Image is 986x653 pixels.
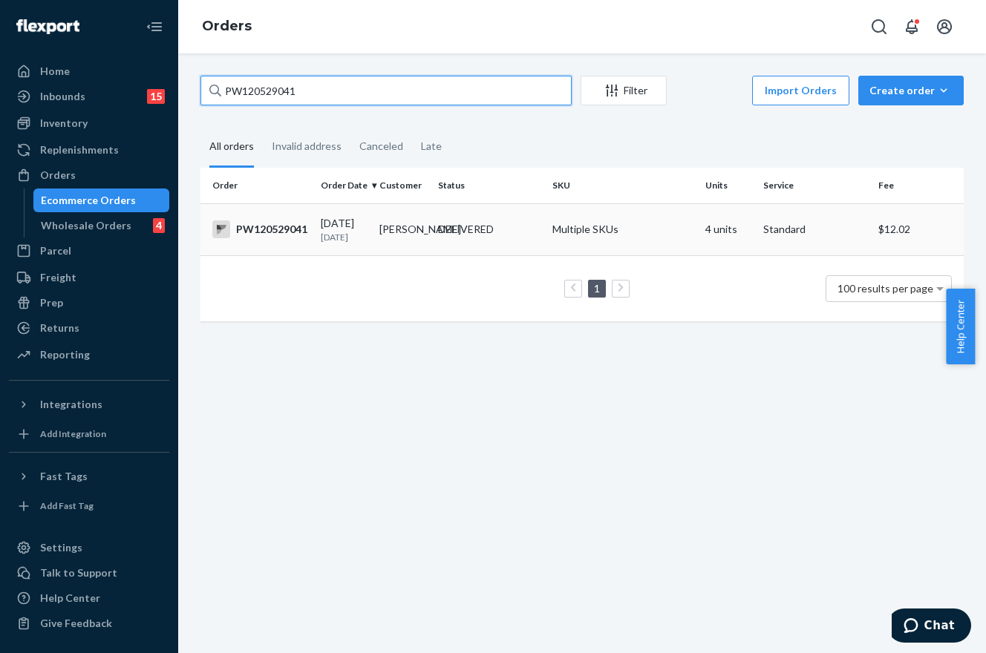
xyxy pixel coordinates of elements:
div: Filter [581,83,666,98]
td: Multiple SKUs [546,203,699,255]
div: PW120529041 [212,220,309,238]
a: Inventory [9,111,169,135]
a: Orders [9,163,169,187]
th: Service [757,168,872,203]
a: Add Integration [9,422,169,446]
div: Settings [40,540,82,555]
div: 4 [153,218,165,233]
span: 100 results per page [838,282,933,295]
button: Give Feedback [9,611,169,635]
div: Freight [40,270,76,285]
a: Returns [9,316,169,340]
div: Ecommerce Orders [41,193,136,208]
button: Help Center [946,289,975,364]
div: Home [40,64,70,79]
div: [DATE] [321,216,368,243]
div: Returns [40,321,79,335]
div: Give Feedback [40,616,112,631]
div: Talk to Support [40,565,117,580]
div: Parcel [40,243,71,258]
div: Create order [869,83,953,98]
a: Add Fast Tag [9,494,169,518]
iframe: Opens a widget where you can chat to one of our agents [892,608,971,646]
div: Customer [379,179,426,191]
div: Replenishments [40,142,119,157]
button: Open notifications [897,12,927,42]
div: Inbounds [40,89,85,104]
button: Fast Tags [9,465,169,488]
div: Fast Tags [40,469,88,484]
a: Settings [9,536,169,560]
div: Orders [40,168,76,183]
button: Close Navigation [140,12,169,42]
th: Order [200,168,315,203]
div: All orders [209,127,254,168]
button: Filter [581,76,667,105]
button: Integrations [9,393,169,416]
button: Open Search Box [864,12,894,42]
a: Wholesale Orders4 [33,214,170,237]
p: Standard [763,222,866,237]
div: Integrations [40,397,102,412]
input: Search orders [200,76,572,105]
td: $12.02 [872,203,964,255]
p: [DATE] [321,231,368,243]
div: 15 [147,89,165,104]
div: Invalid address [272,127,342,165]
a: Ecommerce Orders [33,188,170,212]
button: Create order [858,76,964,105]
a: Parcel [9,239,169,263]
td: [PERSON_NAME] [373,203,432,255]
a: Home [9,59,169,83]
div: Wholesale Orders [41,218,131,233]
div: Inventory [40,116,88,131]
div: DELIVERED [438,222,494,237]
th: Order Date [315,168,373,203]
a: Help Center [9,586,169,610]
th: Fee [872,168,964,203]
div: Prep [40,295,63,310]
button: Talk to Support [9,561,169,585]
img: Flexport logo [16,19,79,34]
div: Late [421,127,442,165]
td: 4 units [699,203,758,255]
a: Inbounds15 [9,85,169,108]
ol: breadcrumbs [190,5,264,48]
div: Reporting [40,347,90,362]
th: SKU [546,168,699,203]
button: Import Orders [752,76,849,105]
a: Freight [9,266,169,289]
a: Orders [202,18,252,34]
div: Add Integration [40,427,106,440]
th: Status [432,168,546,203]
th: Units [699,168,758,203]
div: Canceled [359,127,403,165]
a: Page 1 is your current page [591,282,603,295]
a: Replenishments [9,138,169,162]
button: Open account menu [930,12,959,42]
a: Prep [9,291,169,315]
div: Add Fast Tag [40,499,94,512]
a: Reporting [9,343,169,367]
div: Help Center [40,591,100,606]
